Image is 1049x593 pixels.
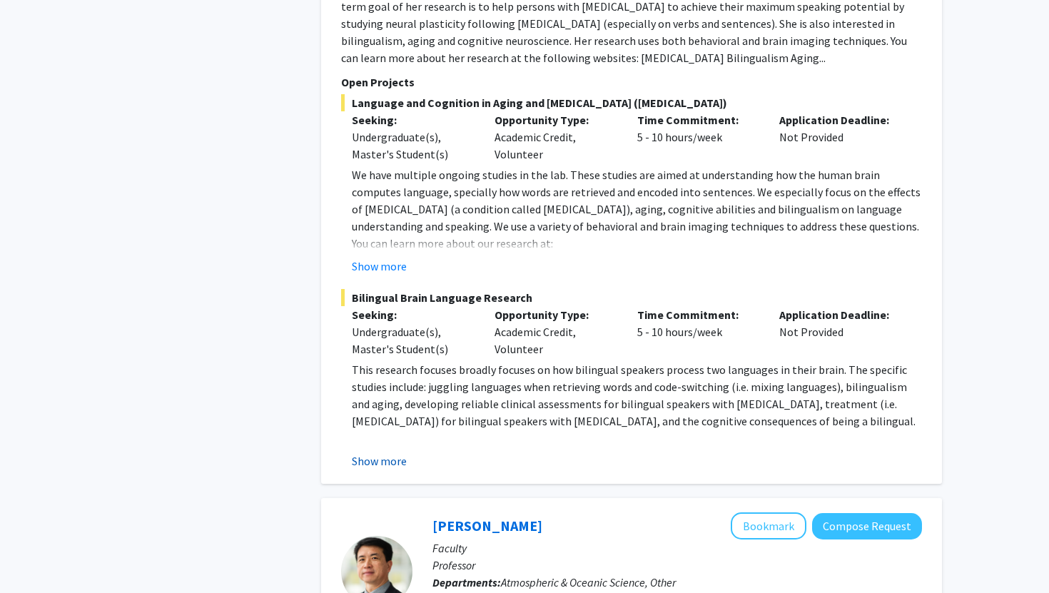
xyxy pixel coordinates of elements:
p: Faculty [432,539,922,557]
div: 5 - 10 hours/week [627,111,769,163]
p: Application Deadline: [779,111,901,128]
div: Not Provided [769,306,911,358]
p: This research focuses broadly focuses on how bilingual speakers process two languages in their br... [352,361,922,430]
span: Atmospheric & Oceanic Science, Other [501,575,676,589]
div: Academic Credit, Volunteer [484,306,627,358]
a: [PERSON_NAME] [432,517,542,534]
p: Opportunity Type: [495,111,616,128]
p: Application Deadline: [779,306,901,323]
div: Undergraduate(s), Master's Student(s) [352,128,473,163]
p: Seeking: [352,111,473,128]
div: 5 - 10 hours/week [627,306,769,358]
p: Seeking: [352,306,473,323]
p: Time Commitment: [637,111,759,128]
button: Show more [352,452,407,470]
div: Undergraduate(s), Master's Student(s) [352,323,473,358]
div: Academic Credit, Volunteer [484,111,627,163]
b: Departments: [432,575,501,589]
span: Language and Cognition in Aging and [MEDICAL_DATA] ([MEDICAL_DATA]) [341,94,922,111]
p: Open Projects [341,74,922,91]
button: Compose Request to Ning Zeng [812,513,922,539]
p: Opportunity Type: [495,306,616,323]
p: Time Commitment: [637,306,759,323]
div: Not Provided [769,111,911,163]
button: Add Ning Zeng to Bookmarks [731,512,806,539]
iframe: Chat [11,529,61,582]
span: Bilingual Brain Language Research [341,289,922,306]
button: Show more [352,258,407,275]
p: We have multiple ongoing studies in the lab. These studies are aimed at understanding how the hum... [352,166,922,235]
p: You can learn more about our research at: [352,235,922,252]
p: Professor [432,557,922,574]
